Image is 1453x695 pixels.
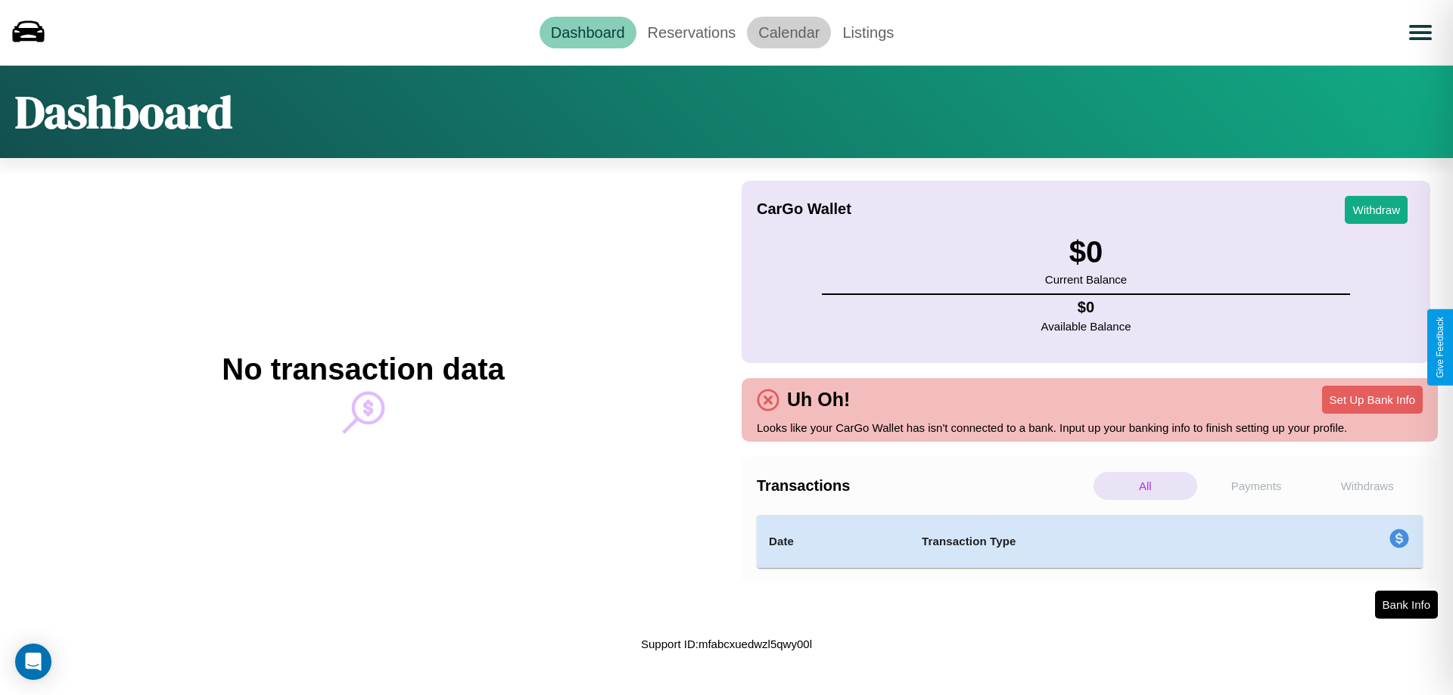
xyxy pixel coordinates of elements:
[922,532,1265,551] h4: Transaction Type
[1045,235,1127,269] h3: $ 0
[1345,196,1408,224] button: Withdraw
[1399,11,1442,54] button: Open menu
[1435,317,1445,378] div: Give Feedback
[540,17,636,48] a: Dashboard
[757,417,1423,438] p: Looks like your CarGo Wallet has isn't connected to a bank. Input up your banking info to finish ...
[1375,591,1438,619] button: Bank Info
[15,81,232,143] h1: Dashboard
[757,477,1090,495] h4: Transactions
[1094,472,1197,500] p: All
[641,634,812,654] p: Support ID: mfabcxuedwzl5qwy00l
[636,17,748,48] a: Reservations
[1045,269,1127,290] p: Current Balance
[747,17,831,48] a: Calendar
[1315,472,1419,500] p: Withdraws
[222,352,504,386] h2: No transaction data
[1041,316,1131,337] p: Available Balance
[757,515,1423,568] table: simple table
[15,644,51,680] div: Open Intercom Messenger
[779,389,857,411] h4: Uh Oh!
[1322,386,1423,414] button: Set Up Bank Info
[757,200,851,218] h4: CarGo Wallet
[769,532,898,551] h4: Date
[1205,472,1308,500] p: Payments
[1041,299,1131,316] h4: $ 0
[831,17,905,48] a: Listings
